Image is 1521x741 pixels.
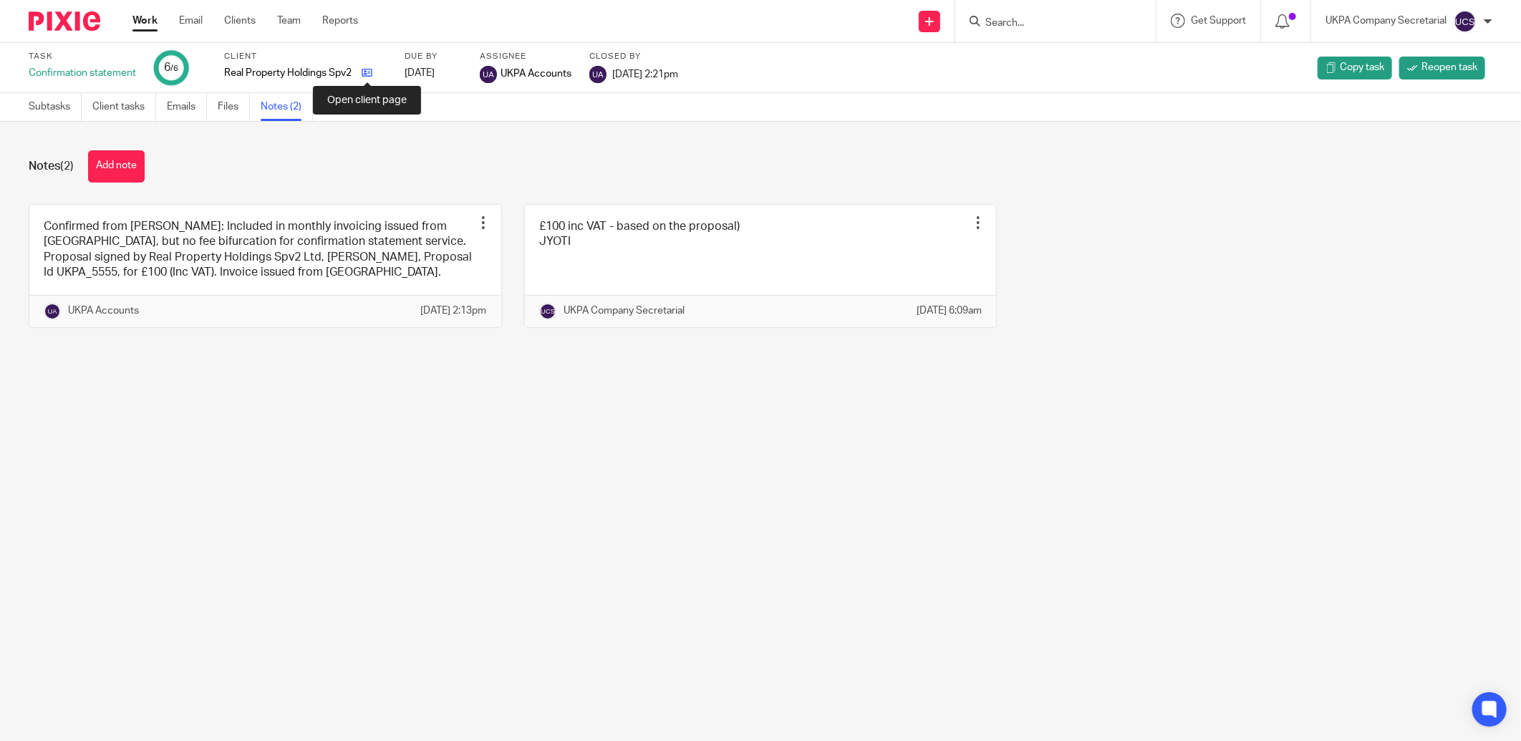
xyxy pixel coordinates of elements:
[984,17,1113,30] input: Search
[322,14,358,28] a: Reports
[261,93,313,121] a: Notes (2)
[68,304,139,318] p: UKPA Accounts
[44,303,61,320] img: svg%3E
[1399,57,1485,79] a: Reopen task
[132,14,158,28] a: Work
[60,160,74,172] span: (2)
[1454,10,1477,33] img: svg%3E
[612,69,678,79] span: [DATE] 2:21pm
[224,66,354,80] p: Real Property Holdings Spv2 Ltd
[170,64,178,72] small: /6
[88,150,145,183] button: Add note
[480,66,497,83] img: svg%3E
[1191,16,1246,26] span: Get Support
[589,66,607,83] img: svg%3E
[324,93,379,121] a: Audit logs
[1340,60,1384,74] span: Copy task
[564,304,685,318] p: UKPA Company Secretarial
[405,66,462,80] div: [DATE]
[92,93,156,121] a: Client tasks
[224,14,256,28] a: Clients
[277,14,301,28] a: Team
[29,159,74,174] h1: Notes
[1421,60,1477,74] span: Reopen task
[501,67,571,81] span: UKPA Accounts
[480,51,571,62] label: Assignee
[917,304,982,318] p: [DATE] 6:09am
[29,11,100,31] img: Pixie
[224,51,387,62] label: Client
[1318,57,1392,79] a: Copy task
[405,51,462,62] label: Due by
[29,66,136,80] div: Confirmation statement
[1326,14,1447,28] p: UKPA Company Secretarial
[164,59,178,76] div: 6
[218,93,250,121] a: Files
[29,93,82,121] a: Subtasks
[589,51,678,62] label: Closed by
[167,93,207,121] a: Emails
[421,304,487,318] p: [DATE] 2:13pm
[179,14,203,28] a: Email
[539,303,556,320] img: svg%3E
[29,51,136,62] label: Task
